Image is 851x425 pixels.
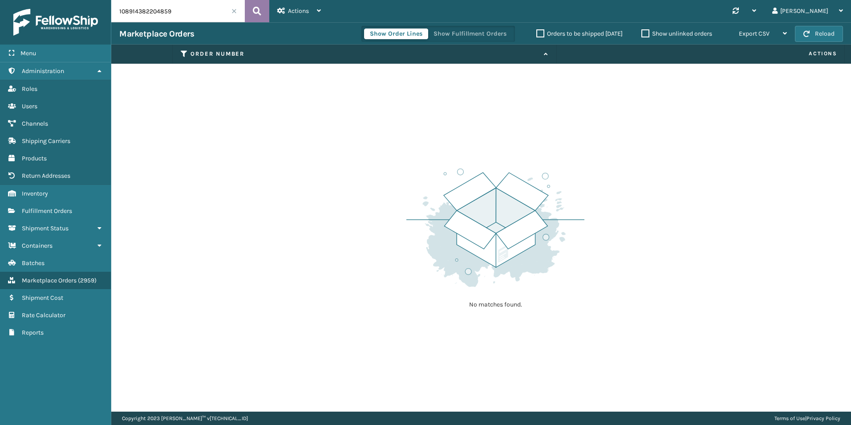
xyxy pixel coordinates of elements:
[22,172,70,180] span: Return Addresses
[20,49,36,57] span: Menu
[22,102,37,110] span: Users
[364,29,428,39] button: Show Order Lines
[22,277,77,284] span: Marketplace Orders
[22,329,44,336] span: Reports
[22,137,70,145] span: Shipping Carriers
[22,155,47,162] span: Products
[288,7,309,15] span: Actions
[22,259,45,267] span: Batches
[22,294,63,302] span: Shipment Cost
[190,50,539,58] label: Order Number
[22,190,48,197] span: Inventory
[22,242,53,249] span: Containers
[559,46,843,61] span: Actions
[536,30,623,37] label: Orders to be shipped [DATE]
[13,9,98,36] img: logo
[22,207,72,215] span: Fulfillment Orders
[122,412,248,425] p: Copyright 2023 [PERSON_NAME]™ v [TECHNICAL_ID]
[795,26,843,42] button: Reload
[119,29,194,39] h3: Marketplace Orders
[774,412,840,425] div: |
[22,85,37,93] span: Roles
[22,67,64,75] span: Administration
[641,30,712,37] label: Show unlinked orders
[428,29,512,39] button: Show Fulfillment Orders
[78,277,97,284] span: ( 2959 )
[22,311,65,319] span: Rate Calculator
[806,415,840,421] a: Privacy Policy
[739,30,770,37] span: Export CSV
[22,225,69,232] span: Shipment Status
[774,415,805,421] a: Terms of Use
[22,120,48,127] span: Channels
